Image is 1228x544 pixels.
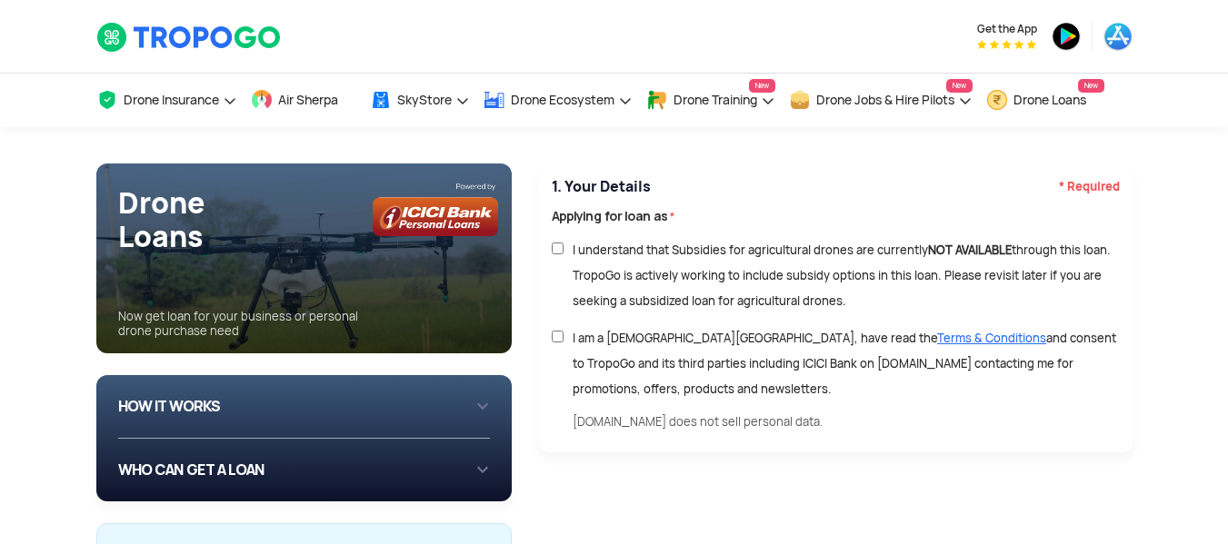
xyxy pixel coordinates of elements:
[552,207,1120,226] label: Applying for loan as
[816,93,954,107] span: Drone Jobs & Hire Pilots
[674,93,757,107] span: Drone Training
[397,93,452,107] span: SkyStore
[789,74,973,127] a: Drone Jobs & Hire PilotsNew
[1078,79,1104,93] span: New
[573,326,1120,435] label: I am a [DEMOGRAPHIC_DATA][GEOGRAPHIC_DATA], have read the and consent to TropoGo and its third pa...
[937,331,1046,346] span: Terms & Conditions
[573,238,1120,314] label: I understand that Subsidies for agricultural drones are currently through this loan. TropoGo is a...
[118,453,491,487] div: WHO CAN GET A LOAN
[1052,22,1081,51] img: ic_playstore.png
[118,297,513,353] div: Now get loan for your business or personal drone purchase need
[511,93,614,107] span: Drone Ecosystem
[749,79,775,93] span: New
[977,22,1037,36] span: Get the App
[370,74,470,127] a: SkyStore
[986,74,1104,127] a: Drone LoansNew
[977,40,1036,49] img: App Raking
[96,74,237,127] a: Drone Insurance
[251,74,356,127] a: Air Sherpa
[646,74,775,127] a: Drone TrainingNew
[124,93,219,107] span: Drone Insurance
[552,176,1120,198] p: 1. Your Details
[1103,22,1133,51] img: ic_appstore.png
[573,410,1120,435] div: [DOMAIN_NAME] does not sell personal data.
[1013,93,1086,107] span: Drone Loans
[118,186,513,253] h1: Drone Loans
[118,390,491,423] div: HOW IT WORKS
[278,93,338,107] span: Air Sherpa
[946,79,973,93] span: New
[484,74,633,127] a: Drone Ecosystem
[928,242,1012,258] div: NOT AVAILABLE
[1059,176,1120,198] span: * Required
[373,182,498,236] img: bg_icicilogo1.png
[96,22,283,53] img: TropoGo Logo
